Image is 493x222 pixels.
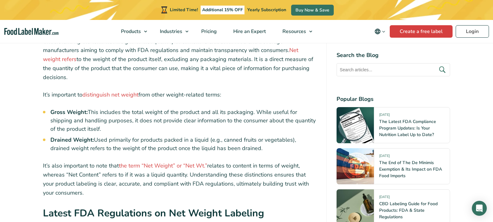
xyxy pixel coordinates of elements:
span: Industries [158,28,183,35]
h4: Popular Blogs [337,95,450,103]
span: Resources [281,28,307,35]
a: Resources [274,20,315,43]
a: Food Label Maker homepage [4,28,58,35]
span: Pricing [199,28,217,35]
a: Buy Now & Save [291,5,334,16]
a: Pricing [193,20,224,43]
strong: Latest FDA Regulations on Net Weight Labeling [43,206,264,220]
button: Change language [370,25,390,38]
a: Net weight refers [43,46,298,63]
span: Additional 15% OFF [201,6,244,14]
p: It’s important to from other weight-related terms: [43,90,317,99]
a: the term “Net Weight” or “Net Wt.” [119,162,207,169]
a: Hire an Expert [225,20,273,43]
span: Hire an Expert [231,28,267,35]
li: This includes the total weight of the product and all its packaging. While useful for shipping an... [50,108,317,133]
strong: Gross Weight: [50,108,88,116]
a: Create a free label [390,25,453,38]
span: Products [119,28,142,35]
div: Open Intercom Messenger [472,201,487,216]
a: Products [113,20,150,43]
li: Used primarily for products packed in a liquid (e.g., canned fruits or vegetables), drained weigh... [50,136,317,153]
span: Yearly Subscription [247,7,286,13]
span: [DATE] [379,195,390,202]
a: Industries [152,20,192,43]
span: Limited Time! [170,7,198,13]
span: [DATE] [379,154,390,161]
a: Login [456,25,489,38]
a: The End of The De Minimis Exemption & Its Impact on FDA Food Imports [379,160,442,179]
a: The Latest FDA Compliance Program Updates: Is Your Nutrition Label Up to Date? [379,119,436,138]
a: CBD Labeling Guide for Food Products: FDA & State Regulations [379,201,438,220]
h4: Search the Blog [337,51,450,59]
strong: Drained Weight: [50,136,94,144]
input: Search articles... [337,63,450,76]
span: [DATE] [379,112,390,120]
p: It’s also important to note that relates to content in terms of weight, whereas “Net Content” ref... [43,161,317,197]
p: Understanding the term ‘net weight’ or ‘net quantity of content’ is crucial for food and beverage... [43,37,317,82]
a: distinguish net weight [82,91,138,98]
